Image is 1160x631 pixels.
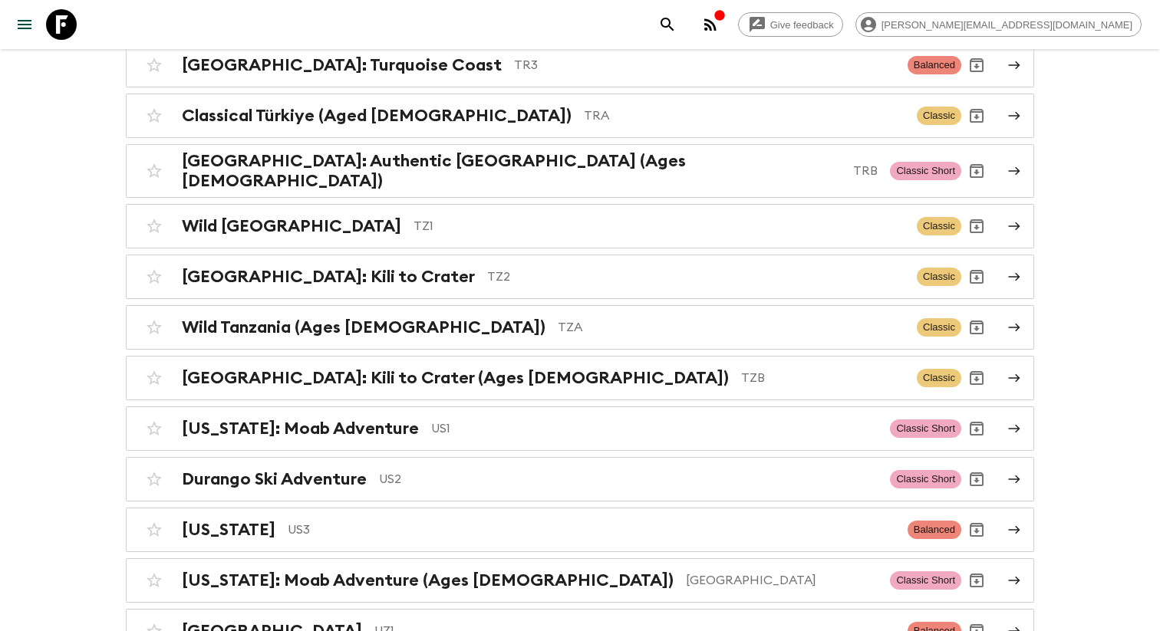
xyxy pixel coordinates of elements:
[762,19,842,31] span: Give feedback
[126,356,1034,400] a: [GEOGRAPHIC_DATA]: Kili to Crater (Ages [DEMOGRAPHIC_DATA])TZBClassicArchive
[917,318,961,337] span: Classic
[908,56,961,74] span: Balanced
[182,520,275,540] h2: [US_STATE]
[182,216,401,236] h2: Wild [GEOGRAPHIC_DATA]
[379,470,878,488] p: US2
[182,570,674,590] h2: [US_STATE]: Moab Adventure (Ages [DEMOGRAPHIC_DATA])
[738,12,843,37] a: Give feedback
[652,9,683,40] button: search adventures
[182,469,367,489] h2: Durango Ski Adventure
[126,255,1034,299] a: [GEOGRAPHIC_DATA]: Kili to CraterTZ2ClassicArchive
[741,369,905,387] p: TZB
[917,217,961,235] span: Classic
[961,100,992,131] button: Archive
[126,406,1034,451] a: [US_STATE]: Moab AdventureUS1Classic ShortArchive
[961,565,992,596] button: Archive
[126,558,1034,603] a: [US_STATE]: Moab Adventure (Ages [DEMOGRAPHIC_DATA])[GEOGRAPHIC_DATA]Classic ShortArchive
[961,261,992,292] button: Archive
[917,107,961,125] span: Classic
[961,363,992,393] button: Archive
[961,312,992,343] button: Archive
[126,144,1034,198] a: [GEOGRAPHIC_DATA]: Authentic [GEOGRAPHIC_DATA] (Ages [DEMOGRAPHIC_DATA])TRBClassic ShortArchive
[890,470,961,488] span: Classic Short
[487,268,905,286] p: TZ2
[182,267,475,287] h2: [GEOGRAPHIC_DATA]: Kili to Crater
[126,457,1034,501] a: Durango Ski AdventureUS2Classic ShortArchive
[853,162,878,180] p: TRB
[182,106,572,126] h2: Classical Türkiye (Aged [DEMOGRAPHIC_DATA])
[431,419,878,438] p: US1
[126,94,1034,138] a: Classical Türkiye (Aged [DEMOGRAPHIC_DATA])TRAClassicArchive
[182,368,729,388] h2: [GEOGRAPHIC_DATA]: Kili to Crater (Ages [DEMOGRAPHIC_DATA])
[126,204,1034,248] a: Wild [GEOGRAPHIC_DATA]TZ1ClassicArchive
[126,508,1034,552] a: [US_STATE]US3BalancedArchive
[126,305,1034,350] a: Wild Tanzania (Ages [DEMOGRAPHIC_DATA])TZAClassicArchive
[182,419,419,439] h2: [US_STATE]: Moab Adventure
[890,162,961,180] span: Classic Short
[890,419,961,438] span: Classic Short
[514,56,895,74] p: TR3
[873,19,1141,31] span: [PERSON_NAME][EMAIL_ADDRESS][DOMAIN_NAME]
[182,151,841,191] h2: [GEOGRAPHIC_DATA]: Authentic [GEOGRAPHIC_DATA] (Ages [DEMOGRAPHIC_DATA])
[961,464,992,495] button: Archive
[126,43,1034,87] a: [GEOGRAPHIC_DATA]: Turquoise CoastTR3BalancedArchive
[414,217,905,235] p: TZ1
[686,571,878,590] p: [GEOGRAPHIC_DATA]
[961,211,992,242] button: Archive
[558,318,905,337] p: TZA
[182,317,545,337] h2: Wild Tanzania (Ages [DEMOGRAPHIC_DATA])
[961,413,992,444] button: Archive
[917,268,961,286] span: Classic
[961,514,992,545] button: Archive
[917,369,961,387] span: Classic
[961,50,992,81] button: Archive
[182,55,502,75] h2: [GEOGRAPHIC_DATA]: Turquoise Coast
[961,156,992,186] button: Archive
[855,12,1142,37] div: [PERSON_NAME][EMAIL_ADDRESS][DOMAIN_NAME]
[9,9,40,40] button: menu
[584,107,905,125] p: TRA
[890,571,961,590] span: Classic Short
[908,521,961,539] span: Balanced
[288,521,895,539] p: US3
